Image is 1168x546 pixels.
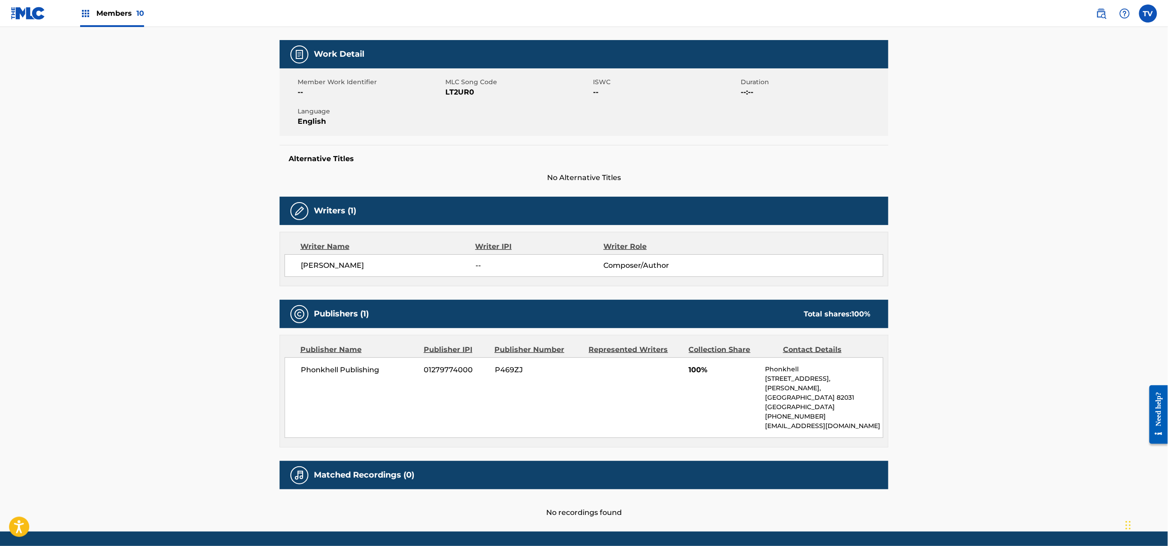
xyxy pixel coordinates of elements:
[314,206,356,216] h5: Writers (1)
[1139,5,1157,23] div: User Menu
[1143,379,1168,451] iframe: Resource Center
[1126,512,1131,539] div: Ziehen
[475,241,604,252] div: Writer IPI
[494,344,582,355] div: Publisher Number
[289,154,879,163] h5: Alternative Titles
[280,489,888,518] div: No recordings found
[589,344,682,355] div: Represented Writers
[298,116,443,127] span: English
[1123,503,1168,546] iframe: Chat Widget
[301,365,417,375] span: Phonkhell Publishing
[96,8,144,18] span: Members
[298,87,443,98] span: --
[741,77,886,87] span: Duration
[593,77,738,87] span: ISWC
[765,412,883,421] p: [PHONE_NUMBER]
[765,384,883,402] p: [PERSON_NAME], [GEOGRAPHIC_DATA] 82031
[1096,8,1107,19] img: search
[1092,5,1110,23] a: Public Search
[11,7,45,20] img: MLC Logo
[1119,8,1130,19] img: help
[851,310,870,318] span: 100 %
[765,421,883,431] p: [EMAIL_ADDRESS][DOMAIN_NAME]
[80,8,91,19] img: Top Rightsholders
[765,365,883,374] p: Phonkhell
[298,77,443,87] span: Member Work Identifier
[1123,503,1168,546] div: Chat-Widget
[136,9,144,18] span: 10
[298,107,443,116] span: Language
[603,241,720,252] div: Writer Role
[294,206,305,217] img: Writers
[445,77,591,87] span: MLC Song Code
[424,344,488,355] div: Publisher IPI
[280,172,888,183] span: No Alternative Titles
[314,309,369,319] h5: Publishers (1)
[300,241,475,252] div: Writer Name
[294,309,305,320] img: Publishers
[475,260,603,271] span: --
[1116,5,1134,23] div: Help
[301,260,475,271] span: [PERSON_NAME]
[314,49,364,59] h5: Work Detail
[300,344,417,355] div: Publisher Name
[603,260,720,271] span: Composer/Author
[689,365,759,375] span: 100%
[593,87,738,98] span: --
[294,49,305,60] img: Work Detail
[445,87,591,98] span: LT2UR0
[689,344,776,355] div: Collection Share
[294,470,305,481] img: Matched Recordings
[765,374,883,384] p: [STREET_ADDRESS],
[424,365,488,375] span: 01279774000
[314,470,414,480] h5: Matched Recordings (0)
[765,402,883,412] p: [GEOGRAPHIC_DATA]
[783,344,870,355] div: Contact Details
[495,365,582,375] span: P469ZJ
[741,87,886,98] span: --:--
[804,309,870,320] div: Total shares:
